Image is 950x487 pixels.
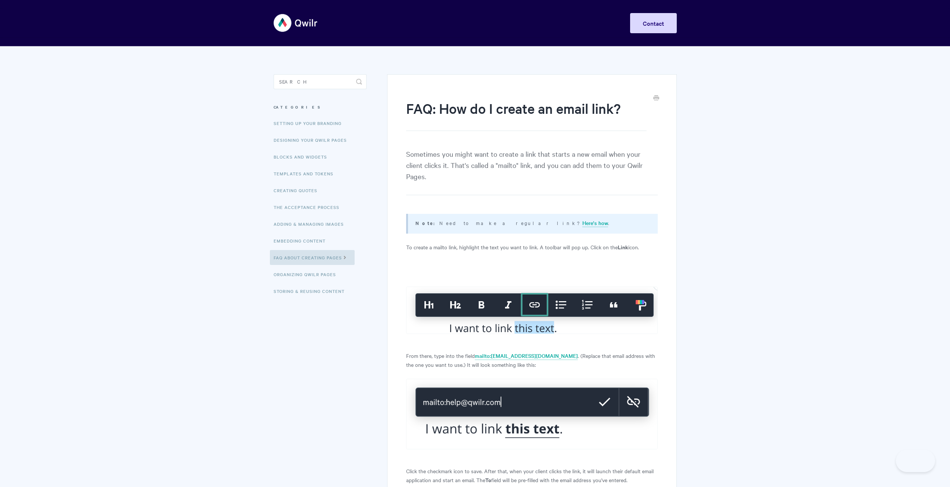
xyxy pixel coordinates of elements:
h1: FAQ: How do I create an email link? [406,99,646,131]
a: Organizing Qwilr Pages [274,267,342,282]
strong: Note: [415,219,439,227]
a: Here's how [582,219,608,227]
iframe: Toggle Customer Support [896,450,935,472]
p: Click the checkmark icon to save. After that, when your client clicks the link, it will launch th... [406,466,657,484]
p: From there, type into the field . (Replace that email address with the one you want to use.) It w... [406,351,657,369]
a: Templates and Tokens [274,166,339,181]
a: Creating Quotes [274,183,323,198]
a: FAQ About Creating Pages [270,250,355,265]
a: Blocks and Widgets [274,149,333,164]
a: The Acceptance Process [274,200,345,215]
img: Qwilr Help Center [274,9,318,37]
strong: To [485,476,491,484]
a: mailto:[EMAIL_ADDRESS][DOMAIN_NAME] [475,352,578,360]
strong: Link [618,243,628,251]
a: Setting up your Branding [274,116,347,131]
h3: Categories [274,100,367,114]
a: Storing & Reusing Content [274,284,350,299]
a: Adding & Managing Images [274,216,349,231]
a: Contact [630,13,677,33]
p: Need to make a regular link? . [415,218,648,228]
a: Embedding Content [274,233,331,248]
a: Print this Article [653,94,659,103]
p: To create a mailto link, highlight the text you want to link. A toolbar will pop up. Click on the... [406,243,657,252]
a: Designing Your Qwilr Pages [274,132,352,147]
p: Sometimes you might want to create a link that starts a new email when your client clicks it. Tha... [406,148,657,195]
input: Search [274,74,367,89]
